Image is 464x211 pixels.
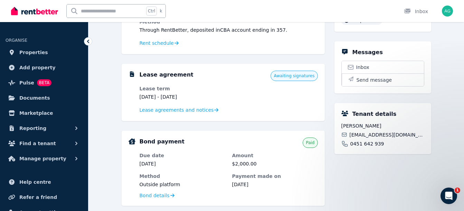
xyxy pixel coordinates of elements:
div: • 21h ago [83,116,106,123]
span: ORGANISE [6,38,27,43]
p: How can we help? [14,72,124,84]
dd: Outside platform [140,181,225,188]
a: Help centre [6,175,83,189]
div: Send us a messageWe typically reply in under 30 minutes [7,133,131,159]
dt: Lease term [140,85,225,92]
span: Rent schedule [140,40,174,47]
button: Reporting [6,121,83,135]
button: Help [92,148,138,175]
div: We typically reply in under 30 minutes [14,146,115,153]
img: Profile image for Jodie [100,11,114,25]
span: Ctrl [146,7,157,16]
button: Messages [46,148,92,175]
img: logo [14,13,60,24]
a: Documents [6,91,83,105]
dd: [DATE] - [DATE] [140,93,225,100]
h5: Messages [352,48,383,57]
span: [EMAIL_ADDRESS][DOMAIN_NAME] [349,131,424,138]
img: Avalene Giffin [442,6,453,17]
dd: [DATE] [232,181,318,188]
span: Marketplace [19,109,53,117]
a: Inbox [342,61,424,73]
span: Inbox [356,64,369,71]
a: Lease agreements and notices [140,107,219,113]
div: Close [119,11,131,23]
h5: Bond payment [140,138,184,146]
span: Lease agreements and notices [140,107,214,113]
div: Recent message [14,99,124,106]
span: Paid [306,140,314,145]
a: Rent schedule [140,40,179,47]
a: Marketplace [6,106,83,120]
span: Add property [19,63,56,72]
h5: Lease agreement [140,71,193,79]
dt: Method [140,173,225,180]
span: [PERSON_NAME] [341,122,424,129]
a: Properties [6,46,83,59]
button: Send message [342,73,424,86]
span: Pulse [19,79,34,87]
span: Reporting [19,124,46,132]
div: Inbox [404,8,428,15]
dt: Due date [140,152,225,159]
button: Manage property [6,152,83,165]
span: Bond details [140,192,170,199]
span: Home [15,165,31,170]
img: Profile image for Rochelle [87,11,101,25]
span: Find a tenant [19,139,56,148]
h5: Tenant details [352,110,397,118]
div: Send us a message [14,139,115,146]
dd: [DATE] [140,160,225,167]
span: Through RentBetter , deposited in CBA account ending in 357 . [140,27,287,33]
dt: Payment made on [232,173,318,180]
span: Was that helpful? [31,110,73,115]
a: Bond details [140,192,174,199]
button: Find a tenant [6,137,83,150]
div: Profile image for The RentBetter TeamWas that helpful?The RentBetter Team•21h ago [7,103,131,129]
span: 1 [455,188,460,193]
span: Properties [19,48,48,57]
dt: Amount [232,152,318,159]
span: Help centre [19,178,51,186]
span: 0451 642 939 [350,140,384,147]
img: RentBetter [11,6,58,16]
div: The RentBetter Team [31,116,82,123]
span: Help [110,165,121,170]
a: PulseBETA [6,76,83,90]
p: Hi [PERSON_NAME] 👋 [14,49,124,72]
span: Documents [19,94,50,102]
div: Recent messageProfile image for The RentBetter TeamWas that helpful?The RentBetter Team•21h ago [7,93,131,129]
iframe: Intercom live chat [441,188,457,204]
img: Bond Details [129,138,135,144]
a: Add property [6,61,83,74]
span: Manage property [19,154,66,163]
img: Profile image for Jeremy [74,11,88,25]
span: k [160,8,162,14]
span: Send message [357,77,392,83]
span: Refer a friend [19,193,57,201]
span: BETA [37,79,51,86]
span: Awaiting signatures [274,73,314,79]
span: Messages [57,165,81,170]
dd: $2,000.00 [232,160,318,167]
a: Refer a friend [6,190,83,204]
img: Profile image for The RentBetter Team [14,109,28,123]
